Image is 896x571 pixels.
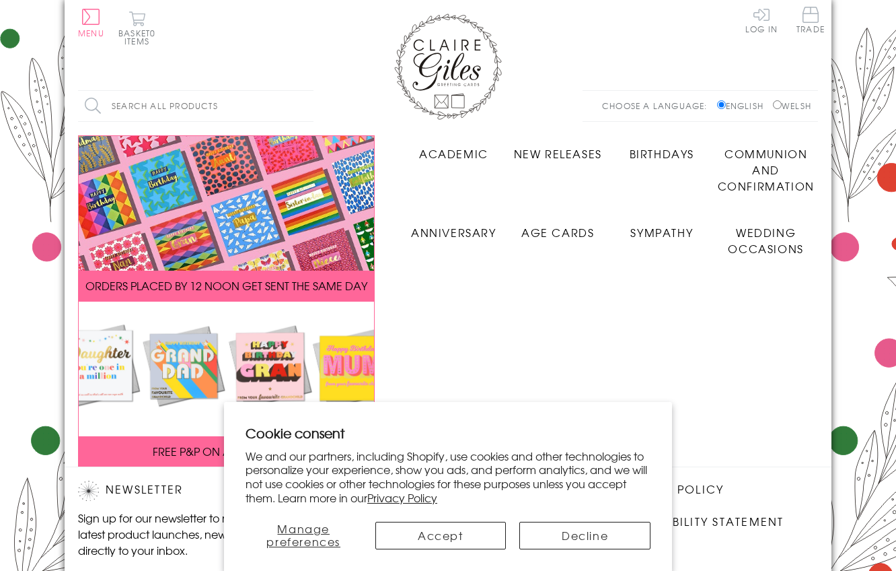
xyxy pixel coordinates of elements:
a: Academic [402,135,506,162]
input: Search [300,91,313,121]
a: Anniversary [402,214,506,240]
span: Trade [796,7,825,33]
a: Log In [745,7,778,33]
a: Wedding Occasions [714,214,818,257]
p: Choose a language: [602,100,714,112]
input: English [717,100,726,109]
span: 0 items [124,27,155,47]
button: Manage preferences [246,522,362,549]
a: Communion and Confirmation [714,135,818,194]
span: FREE P&P ON ALL UK ORDERS [153,443,301,459]
span: ORDERS PLACED BY 12 NOON GET SENT THE SAME DAY [85,277,367,294]
span: Anniversary [411,224,496,240]
span: Sympathy [630,224,693,240]
h2: Newsletter [78,481,307,501]
button: Basket0 items [118,11,155,45]
a: Trade [796,7,825,36]
a: New Releases [506,135,610,162]
a: Age Cards [506,214,610,240]
span: Academic [419,145,488,162]
button: Accept [375,522,507,549]
p: We and our partners, including Shopify, use cookies and other technologies to personalize your ex... [246,449,650,505]
label: Welsh [773,100,811,112]
span: Manage preferences [266,520,340,549]
button: Menu [78,9,104,37]
span: Communion and Confirmation [718,145,815,194]
img: Claire Giles Greetings Cards [394,13,502,120]
a: Sympathy [610,214,714,240]
label: English [717,100,770,112]
button: Decline [519,522,650,549]
span: Age Cards [521,224,594,240]
span: Wedding Occasions [728,224,803,257]
a: Accessibility Statement [617,513,784,531]
span: New Releases [514,145,602,162]
input: Welsh [773,100,782,109]
span: Birthdays [630,145,694,162]
input: Search all products [78,91,313,121]
a: Birthdays [610,135,714,162]
p: Sign up for our newsletter to receive the latest product launches, news and offers directly to yo... [78,510,307,558]
h2: Cookie consent [246,424,650,442]
a: Privacy Policy [367,490,437,506]
span: Menu [78,27,104,39]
